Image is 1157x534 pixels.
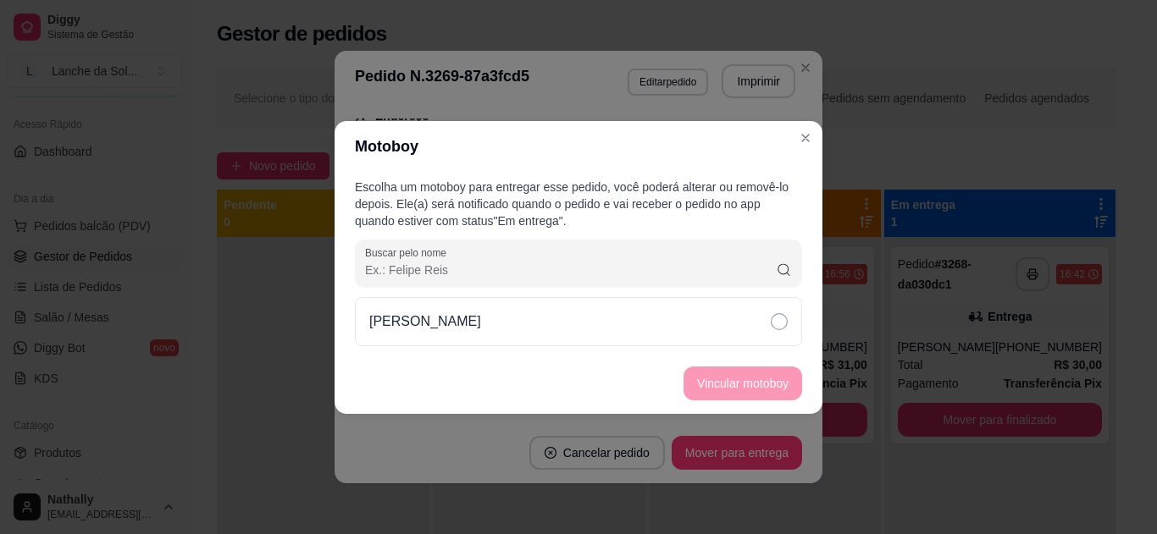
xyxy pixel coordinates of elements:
[355,179,802,229] p: Escolha um motoboy para entregar esse pedido, você poderá alterar ou removê-lo depois. Ele(a) ser...
[365,245,452,260] label: Buscar pelo nome
[369,311,481,332] p: [PERSON_NAME]
[365,261,776,278] input: Buscar pelo nome
[335,121,822,172] header: Motoboy
[792,124,819,151] button: Close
